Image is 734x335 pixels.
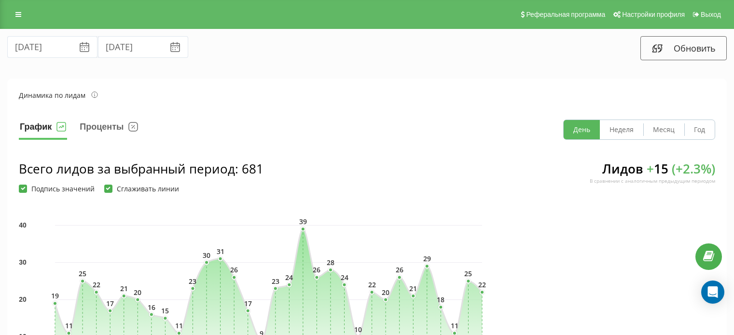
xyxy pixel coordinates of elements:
label: Сглаживать линии [104,185,179,193]
button: Месяц [643,120,684,139]
div: Всего лидов за выбранный период : 681 [19,160,263,177]
text: 30 [19,258,27,266]
text: 25 [464,269,472,278]
span: Выход [701,11,721,18]
text: 24 [341,273,348,282]
text: 26 [230,265,238,274]
text: 20 [19,295,27,303]
button: День [564,120,600,139]
span: ( + 2.3 %) [672,160,715,177]
text: 20 [382,288,389,297]
text: 26 [313,265,320,274]
div: Лидов 15 [590,160,715,193]
button: Обновить [640,36,727,60]
text: 23 [189,277,196,286]
span: Реферальная программа [526,11,605,18]
text: 23 [272,277,279,286]
text: 39 [299,217,307,226]
button: Проценты [79,120,139,140]
div: Open Intercom Messenger [701,281,724,304]
text: 17 [106,299,114,308]
label: Подпись значений [19,185,95,193]
text: 19 [51,291,59,300]
text: 40 [19,221,27,229]
text: 22 [368,280,376,289]
span: Настройки профиля [622,11,685,18]
button: Неделя [600,120,643,139]
button: Год [684,120,715,139]
text: 17 [244,299,252,308]
text: 11 [65,321,73,330]
text: 10 [354,325,362,334]
text: 24 [285,273,293,282]
div: Динамика по лидам [19,90,98,100]
text: 21 [409,284,417,293]
text: 22 [478,280,486,289]
button: График [19,120,67,140]
text: 11 [451,321,458,330]
span: + [647,160,654,177]
text: 16 [148,303,155,312]
div: В сравнении с аналогичным предыдущим периодом [590,177,715,184]
text: 11 [175,321,183,330]
text: 29 [423,254,431,263]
